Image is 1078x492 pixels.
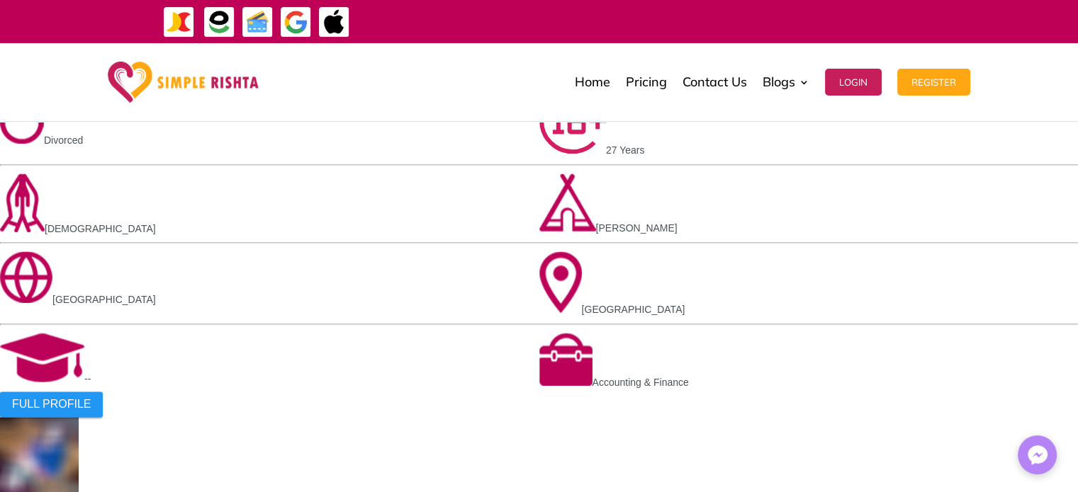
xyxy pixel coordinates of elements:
[825,69,882,96] button: Login
[45,223,156,234] span: [DEMOGRAPHIC_DATA]
[52,294,156,305] span: [GEOGRAPHIC_DATA]
[897,69,970,96] button: Register
[582,304,685,315] span: [GEOGRAPHIC_DATA]
[1023,441,1052,469] img: Messenger
[280,6,312,38] img: GooglePay-icon
[763,47,809,118] a: Blogs
[606,144,645,156] span: 27 Years
[163,6,195,38] img: JazzCash-icon
[825,47,882,118] a: Login
[626,47,667,118] a: Pricing
[897,47,970,118] a: Register
[318,6,350,38] img: ApplePay-icon
[12,398,91,411] span: FULL PROFILE
[683,47,747,118] a: Contact Us
[575,47,610,118] a: Home
[44,135,83,146] span: Divorced
[242,6,274,38] img: Credit Cards
[203,6,235,38] img: EasyPaisa-icon
[84,373,91,384] span: --
[596,222,678,234] span: [PERSON_NAME]
[593,377,689,388] span: Accounting & Finance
